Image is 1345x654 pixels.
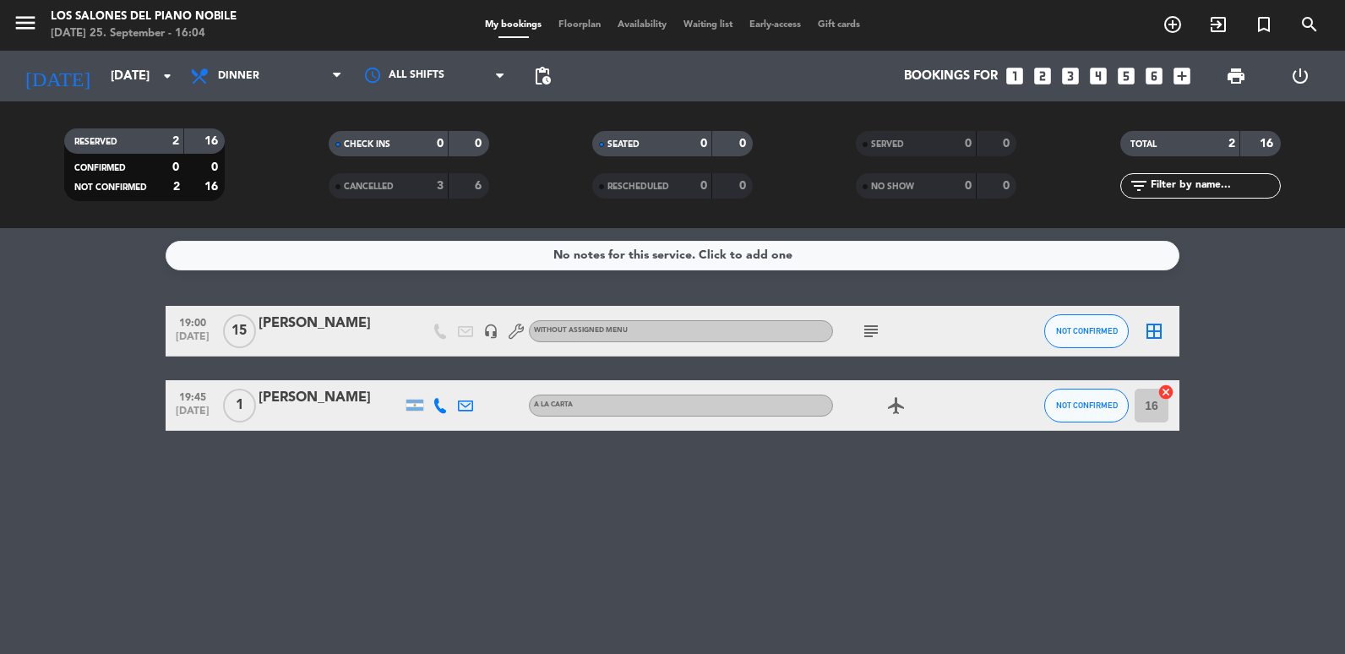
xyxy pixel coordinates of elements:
span: Floorplan [550,20,609,30]
span: 1 [223,389,256,422]
strong: 6 [475,180,485,192]
button: NOT CONFIRMED [1044,389,1129,422]
i: add_box [1171,65,1193,87]
div: Los Salones del Piano Nobile [51,8,237,25]
strong: 0 [700,138,707,150]
span: 15 [223,314,256,348]
button: NOT CONFIRMED [1044,314,1129,348]
strong: 0 [739,180,749,192]
span: Waiting list [675,20,741,30]
span: CONFIRMED [74,164,126,172]
strong: 0 [965,180,972,192]
i: [DATE] [13,57,102,95]
span: Gift cards [809,20,869,30]
strong: 2 [172,135,179,147]
i: looks_5 [1115,65,1137,87]
strong: 3 [437,180,444,192]
span: 19:00 [172,312,214,331]
span: NOT CONFIRMED [1056,401,1118,410]
span: [DATE] [172,331,214,351]
input: Filter by name... [1149,177,1280,195]
strong: 0 [475,138,485,150]
span: 19:45 [172,386,214,406]
strong: 0 [700,180,707,192]
i: menu [13,10,38,35]
span: Without assigned menu [534,327,628,334]
span: print [1226,66,1246,86]
strong: 16 [1260,138,1277,150]
span: Early-access [741,20,809,30]
strong: 0 [211,161,221,173]
i: search [1299,14,1320,35]
i: looks_4 [1087,65,1109,87]
span: [DATE] [172,406,214,425]
strong: 2 [1228,138,1235,150]
i: filter_list [1129,176,1149,196]
i: looks_3 [1059,65,1081,87]
i: cancel [1157,384,1174,401]
div: [PERSON_NAME] [259,387,402,409]
i: border_all [1144,321,1164,341]
i: looks_one [1004,65,1026,87]
i: airplanemode_active [886,395,907,416]
span: CANCELLED [344,183,394,191]
span: SEATED [607,140,640,149]
span: pending_actions [532,66,553,86]
div: [DATE] 25. September - 16:04 [51,25,237,42]
strong: 0 [1003,180,1013,192]
i: turned_in_not [1254,14,1274,35]
div: [PERSON_NAME] [259,313,402,335]
span: Availability [609,20,675,30]
strong: 0 [965,138,972,150]
button: menu [13,10,38,41]
strong: 16 [204,181,221,193]
div: LOG OUT [1268,51,1332,101]
strong: 2 [173,181,180,193]
span: CHECK INS [344,140,390,149]
span: A LA CARTA [534,401,573,408]
i: looks_6 [1143,65,1165,87]
i: headset_mic [483,324,498,339]
strong: 0 [739,138,749,150]
i: looks_two [1032,65,1054,87]
strong: 0 [172,161,179,173]
i: subject [861,321,881,341]
i: exit_to_app [1208,14,1228,35]
span: RESERVED [74,138,117,146]
span: TOTAL [1130,140,1157,149]
i: add_circle_outline [1163,14,1183,35]
span: Bookings for [904,69,998,84]
span: NOT CONFIRMED [1056,326,1118,335]
strong: 16 [204,135,221,147]
span: Dinner [218,70,259,82]
span: My bookings [476,20,550,30]
span: NOT CONFIRMED [74,183,147,192]
i: arrow_drop_down [157,66,177,86]
div: No notes for this service. Click to add one [553,246,792,265]
strong: 0 [437,138,444,150]
span: SERVED [871,140,904,149]
span: RESCHEDULED [607,183,669,191]
span: NO SHOW [871,183,914,191]
strong: 0 [1003,138,1013,150]
i: power_settings_new [1290,66,1310,86]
